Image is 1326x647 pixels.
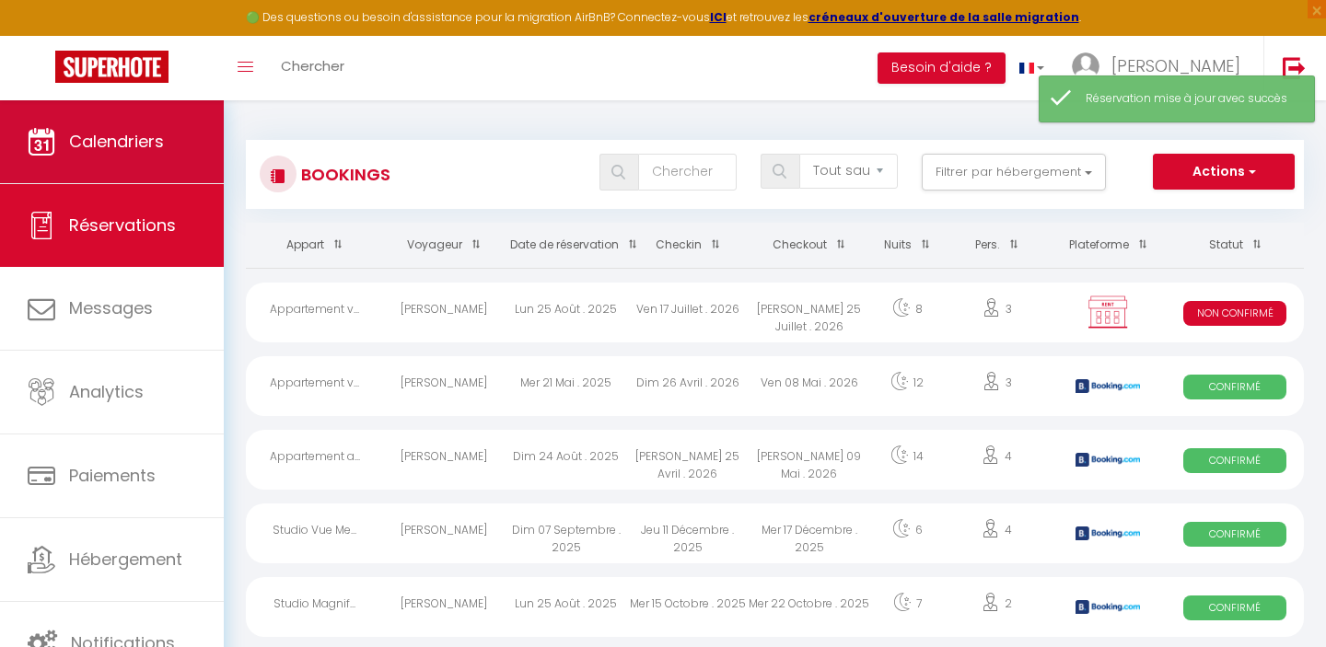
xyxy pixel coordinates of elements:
a: Chercher [267,36,358,100]
img: ... [1072,52,1099,80]
button: Actions [1153,154,1295,191]
a: ICI [710,9,727,25]
a: ... [PERSON_NAME] [1058,36,1263,100]
h3: Bookings [297,154,390,195]
th: Sort by people [944,223,1050,268]
span: Chercher [281,56,344,75]
span: Messages [69,296,153,319]
img: Super Booking [55,51,169,83]
a: créneaux d'ouverture de la salle migration [808,9,1079,25]
button: Besoin d'aide ? [878,52,1006,84]
span: Réservations [69,214,176,237]
th: Sort by guest [383,223,505,268]
input: Chercher [638,154,737,191]
div: Réservation mise à jour avec succès [1086,90,1296,108]
th: Sort by booking date [506,223,627,268]
span: Hébergement [69,548,182,571]
th: Sort by channel [1050,223,1166,268]
th: Sort by nights [870,223,944,268]
button: Ouvrir le widget de chat LiveChat [15,7,70,63]
th: Sort by checkout [749,223,870,268]
th: Sort by status [1167,223,1304,268]
span: Calendriers [69,130,164,153]
button: Filtrer par hébergement [922,154,1106,191]
th: Sort by checkin [627,223,749,268]
span: Analytics [69,380,144,403]
span: Paiements [69,464,156,487]
th: Sort by rentals [246,223,383,268]
img: logout [1283,56,1306,79]
span: [PERSON_NAME] [1111,54,1240,77]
